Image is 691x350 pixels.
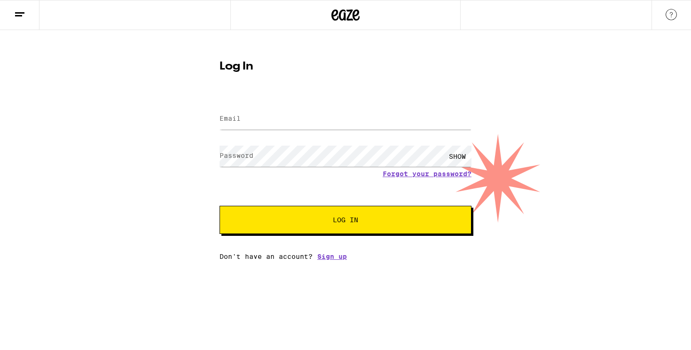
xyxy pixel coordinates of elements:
button: Log In [220,206,471,234]
label: Email [220,115,241,122]
input: Email [220,109,471,130]
div: SHOW [443,146,471,167]
a: Forgot your password? [383,170,471,178]
label: Password [220,152,253,159]
a: Sign up [317,253,347,260]
h1: Log In [220,61,471,72]
div: Don't have an account? [220,253,471,260]
span: Log In [333,217,358,223]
